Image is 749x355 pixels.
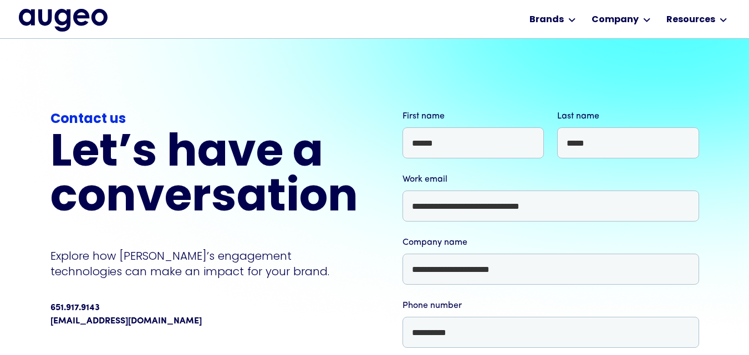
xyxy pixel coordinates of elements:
label: Work email [402,173,699,186]
div: Resources [666,13,715,27]
img: Augeo's full logo in midnight blue. [19,9,108,31]
h2: Let’s have a conversation [50,132,358,222]
div: Contact us [50,110,358,130]
a: [EMAIL_ADDRESS][DOMAIN_NAME] [50,315,202,328]
p: Explore how [PERSON_NAME]’s engagement technologies can make an impact for your brand. [50,248,358,279]
label: Company name [402,236,699,249]
div: Company [592,13,639,27]
label: Phone number [402,299,699,312]
div: 651.917.9143 [50,301,100,315]
div: Brands [529,13,564,27]
label: Last name [557,110,699,123]
a: home [19,9,108,31]
label: First name [402,110,544,123]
